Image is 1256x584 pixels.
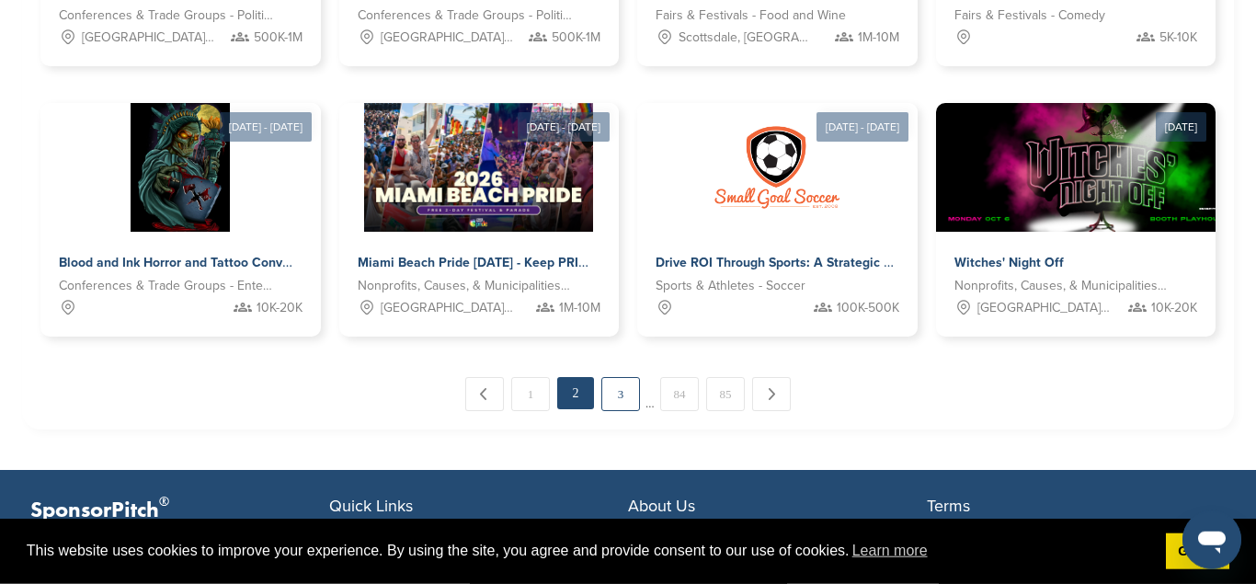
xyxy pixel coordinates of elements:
[27,537,1151,565] span: This website uses cookies to improve your experience. By using the site, you agree and provide co...
[660,377,699,411] a: 84
[1166,533,1229,570] a: dismiss cookie message
[601,377,640,411] a: 3
[82,28,217,48] span: [GEOGRAPHIC_DATA], [GEOGRAPHIC_DATA]
[645,377,655,410] span: …
[628,496,695,516] span: About Us
[927,496,970,516] span: Terms
[30,498,329,524] p: SponsorPitch
[358,276,574,296] span: Nonprofits, Causes, & Municipalities - Diversity, Equity and Inclusion
[1156,112,1206,142] div: [DATE]
[954,6,1105,26] span: Fairs & Festivals - Comedy
[339,74,620,337] a: [DATE] - [DATE] Sponsorpitch & Miami Beach Pride [DATE] - Keep PRIDE Alive Nonprofits, Causes, & ...
[656,255,1024,270] span: Drive ROI Through Sports: A Strategic Investment Opportunity
[59,255,531,270] span: Blood and Ink Horror and Tattoo Convention of [GEOGRAPHIC_DATA] Fall 2025
[656,276,805,296] span: Sports & Athletes - Soccer
[713,103,841,232] img: Sponsorpitch &
[858,28,899,48] span: 1M-10M
[381,28,516,48] span: [GEOGRAPHIC_DATA], [GEOGRAPHIC_DATA]
[837,298,899,318] span: 100K-500K
[381,298,516,318] span: [GEOGRAPHIC_DATA], [GEOGRAPHIC_DATA]
[40,74,321,337] a: [DATE] - [DATE] Sponsorpitch & Blood and Ink Horror and Tattoo Convention of [GEOGRAPHIC_DATA] Fa...
[656,6,846,26] span: Fairs & Festivals - Food and Wine
[159,490,169,513] span: ®
[1159,28,1197,48] span: 5K-10K
[552,28,600,48] span: 500K-1M
[257,298,303,318] span: 10K-20K
[850,537,931,565] a: learn more about cookies
[752,377,791,411] a: Next →
[637,74,918,337] a: [DATE] - [DATE] Sponsorpitch & Drive ROI Through Sports: A Strategic Investment Opportunity Sport...
[220,112,312,142] div: [DATE] - [DATE]
[706,377,745,411] a: 85
[358,6,574,26] span: Conferences & Trade Groups - Politics
[518,112,610,142] div: [DATE] - [DATE]
[329,496,413,516] span: Quick Links
[59,6,275,26] span: Conferences & Trade Groups - Politics
[936,74,1216,337] a: [DATE] Sponsorpitch & Witches' Night Off Nonprofits, Causes, & Municipalities - Health and Wellne...
[679,28,814,48] span: Scottsdale, [GEOGRAPHIC_DATA]
[559,298,600,318] span: 1M-10M
[254,28,303,48] span: 500K-1M
[465,377,504,411] a: ← Previous
[1151,298,1197,318] span: 10K-20K
[1182,510,1241,569] iframe: Button to launch messaging window
[511,377,550,411] a: 1
[977,298,1113,318] span: [GEOGRAPHIC_DATA], [GEOGRAPHIC_DATA]
[364,103,593,232] img: Sponsorpitch &
[358,255,629,270] span: Miami Beach Pride [DATE] - Keep PRIDE Alive
[59,276,275,296] span: Conferences & Trade Groups - Entertainment
[557,377,594,409] em: 2
[131,103,230,232] img: Sponsorpitch &
[816,112,908,142] div: [DATE] - [DATE]
[954,255,1064,270] span: Witches' Night Off
[954,276,1170,296] span: Nonprofits, Causes, & Municipalities - Health and Wellness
